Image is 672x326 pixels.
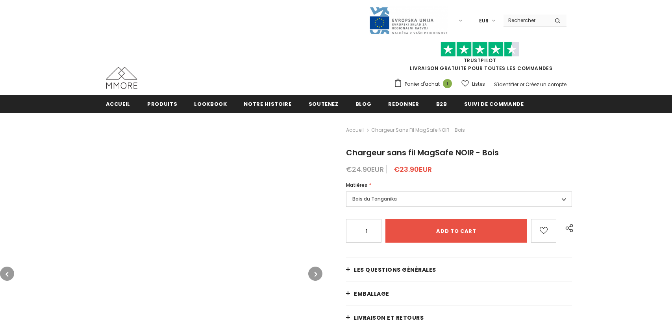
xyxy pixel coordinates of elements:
[394,45,566,72] span: LIVRAISON GRATUITE POUR TOUTES LES COMMANDES
[106,100,131,108] span: Accueil
[106,95,131,112] a: Accueil
[472,80,485,88] span: Listes
[354,314,424,322] span: Livraison et retours
[388,95,419,112] a: Redonner
[309,100,339,108] span: soutenez
[464,100,524,108] span: Suivi de commande
[147,95,177,112] a: Produits
[194,95,227,112] a: Lookbook
[394,164,432,174] span: €23.90EUR
[346,164,384,174] span: €24.90EUR
[244,95,291,112] a: Notre histoire
[346,182,367,188] span: Matières
[346,282,572,306] a: EMBALLAGE
[479,17,489,25] span: EUR
[355,95,372,112] a: Blog
[346,192,572,207] label: Bois du Tanganika
[436,100,447,108] span: B2B
[355,100,372,108] span: Blog
[443,79,452,88] span: 1
[388,100,419,108] span: Redonner
[461,77,485,91] a: Listes
[526,81,566,88] a: Créez un compte
[494,81,518,88] a: S'identifier
[369,6,448,35] img: Javni Razpis
[441,42,519,57] img: Faites confiance aux étoiles pilotes
[354,266,436,274] span: Les questions générales
[354,290,389,298] span: EMBALLAGE
[405,80,440,88] span: Panier d'achat
[394,78,456,90] a: Panier d'achat 1
[436,95,447,112] a: B2B
[244,100,291,108] span: Notre histoire
[147,100,177,108] span: Produits
[309,95,339,112] a: soutenez
[346,125,364,135] a: Accueil
[464,57,496,64] a: TrustPilot
[346,147,499,158] span: Chargeur sans fil MagSafe NOIR - Bois
[106,67,137,89] img: Cas MMORE
[464,95,524,112] a: Suivi de commande
[346,258,572,282] a: Les questions générales
[369,17,448,24] a: Javni Razpis
[194,100,227,108] span: Lookbook
[371,125,465,135] span: Chargeur sans fil MagSafe NOIR - Bois
[520,81,524,88] span: or
[385,219,527,243] input: Add to cart
[504,15,549,26] input: Search Site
